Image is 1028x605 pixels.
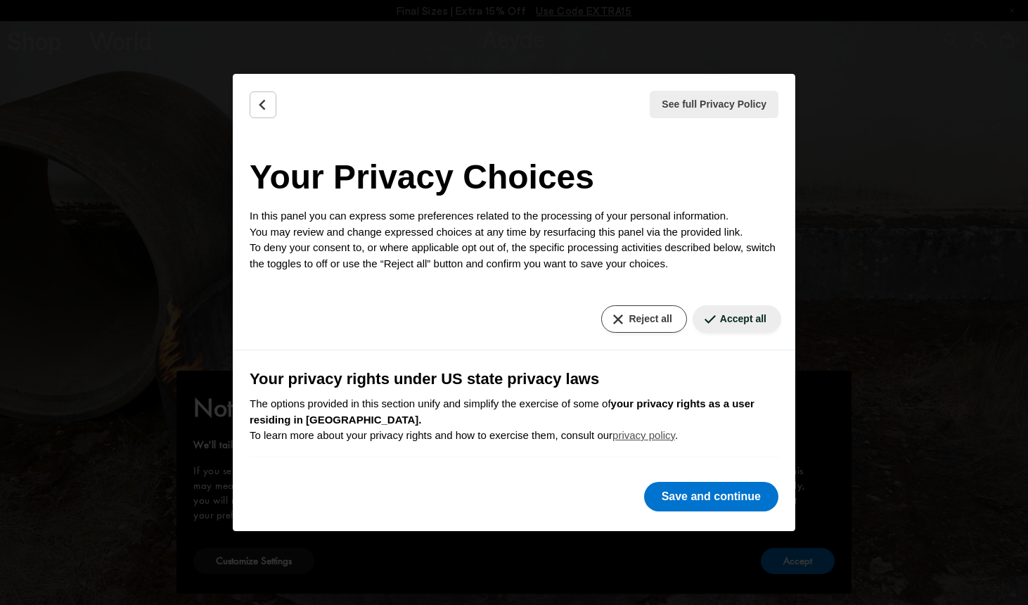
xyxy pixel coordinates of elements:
a: privacy policy [612,429,675,441]
p: In this panel you can express some preferences related to the processing of your personal informa... [250,208,778,272]
button: Save and continue [644,482,778,511]
h3: Your privacy rights under US state privacy laws [250,367,778,390]
h2: Your Privacy Choices [250,152,778,203]
button: See full Privacy Policy [650,91,778,118]
b: your privacy rights as a user residing in [GEOGRAPHIC_DATA]. [250,397,754,426]
button: Back [250,91,276,118]
button: Accept all [693,305,781,333]
button: Reject all [601,305,686,333]
span: See full Privacy Policy [662,97,766,112]
p: The options provided in this section unify and simplify the exercise of some of To learn more abo... [250,396,778,444]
